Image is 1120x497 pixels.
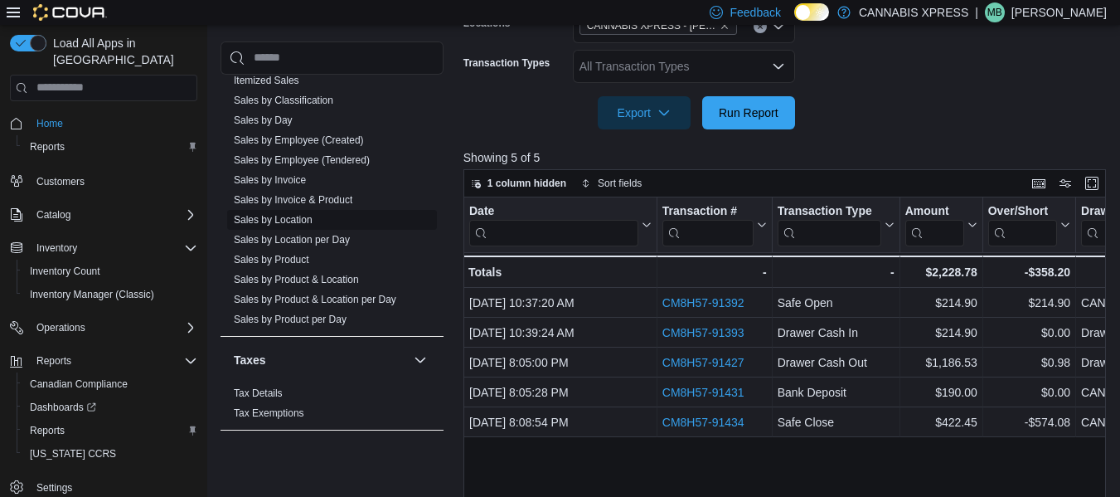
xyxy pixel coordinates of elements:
[30,140,65,153] span: Reports
[794,3,829,21] input: Dark Mode
[3,168,204,192] button: Customers
[36,208,70,222] span: Catalog
[234,233,350,246] span: Sales by Location per Day
[662,296,744,309] a: CM8H57-91392
[469,353,652,373] div: [DATE] 8:05:00 PM
[36,241,77,255] span: Inventory
[662,326,744,339] a: CM8H57-91393
[3,111,204,135] button: Home
[777,262,894,282] div: -
[579,17,737,35] span: CANNABIS XPRESS - Pickering (Central Street)
[30,114,70,134] a: Home
[36,354,71,368] span: Reports
[234,294,396,305] a: Sales by Product & Location per Day
[33,4,107,21] img: Cova
[36,321,85,334] span: Operations
[905,262,977,282] div: $2,228.78
[598,177,642,190] span: Sort fields
[905,293,977,313] div: $214.90
[23,137,71,157] a: Reports
[36,175,85,188] span: Customers
[905,204,977,246] button: Amount
[3,236,204,260] button: Inventory
[30,318,92,338] button: Operations
[234,193,352,207] span: Sales by Invoice & Product
[468,262,652,282] div: Totals
[234,234,350,246] a: Sales by Location per Day
[23,261,197,281] span: Inventory Count
[234,313,347,326] span: Sales by Product per Day
[1011,2,1107,22] p: [PERSON_NAME]
[23,285,161,305] a: Inventory Manager (Classic)
[777,293,894,313] div: Safe Open
[469,204,638,220] div: Date
[464,173,573,193] button: 1 column hidden
[730,4,780,21] span: Feedback
[17,442,204,465] button: [US_STATE] CCRS
[234,293,396,306] span: Sales by Product & Location per Day
[3,349,204,373] button: Reports
[17,135,204,158] button: Reports
[575,173,648,193] button: Sort fields
[17,419,204,442] button: Reports
[662,204,754,246] div: Transaction # URL
[30,401,96,414] span: Dashboards
[988,353,1070,373] div: $0.98
[221,51,444,336] div: Sales
[23,374,197,394] span: Canadian Compliance
[905,204,964,246] div: Amount
[234,115,293,126] a: Sales by Day
[988,323,1070,343] div: $0.00
[777,323,894,343] div: Drawer Cash In
[30,205,197,225] span: Catalog
[777,412,894,432] div: Safe Close
[463,56,550,70] label: Transaction Types
[777,204,894,246] button: Transaction Type
[988,262,1070,282] div: -$358.20
[234,254,309,266] a: Sales by Product
[234,352,266,368] h3: Taxes
[234,314,347,325] a: Sales by Product per Day
[30,378,128,391] span: Canadian Compliance
[988,382,1070,402] div: $0.00
[36,481,72,495] span: Settings
[469,323,652,343] div: [DATE] 10:39:24 AM
[905,382,977,402] div: $190.00
[662,386,744,399] a: CM8H57-91431
[469,293,652,313] div: [DATE] 10:37:20 AM
[662,204,754,220] div: Transaction #
[905,323,977,343] div: $214.90
[234,253,309,266] span: Sales by Product
[3,203,204,227] button: Catalog
[23,444,123,464] a: [US_STATE] CCRS
[794,21,795,22] span: Dark Mode
[234,173,306,187] span: Sales by Invoice
[17,260,204,283] button: Inventory Count
[463,149,1113,166] p: Showing 5 of 5
[23,285,197,305] span: Inventory Manager (Classic)
[30,113,197,134] span: Home
[975,2,978,22] p: |
[598,96,691,129] button: Export
[777,204,880,246] div: Transaction Type
[30,447,116,460] span: [US_STATE] CCRS
[23,374,134,394] a: Canadian Compliance
[234,95,333,106] a: Sales by Classification
[234,153,370,167] span: Sales by Employee (Tendered)
[662,416,744,429] a: CM8H57-91434
[234,74,299,87] span: Itemized Sales
[23,421,71,441] a: Reports
[30,351,78,371] button: Reports
[17,373,204,396] button: Canadian Compliance
[23,421,197,441] span: Reports
[30,170,197,191] span: Customers
[988,412,1070,432] div: -$574.08
[23,397,103,417] a: Dashboards
[23,261,107,281] a: Inventory Count
[234,273,359,286] span: Sales by Product & Location
[410,350,430,370] button: Taxes
[234,75,299,86] a: Itemized Sales
[985,2,1005,22] div: Mike Barry
[234,213,313,227] span: Sales by Location
[662,204,767,246] button: Transaction #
